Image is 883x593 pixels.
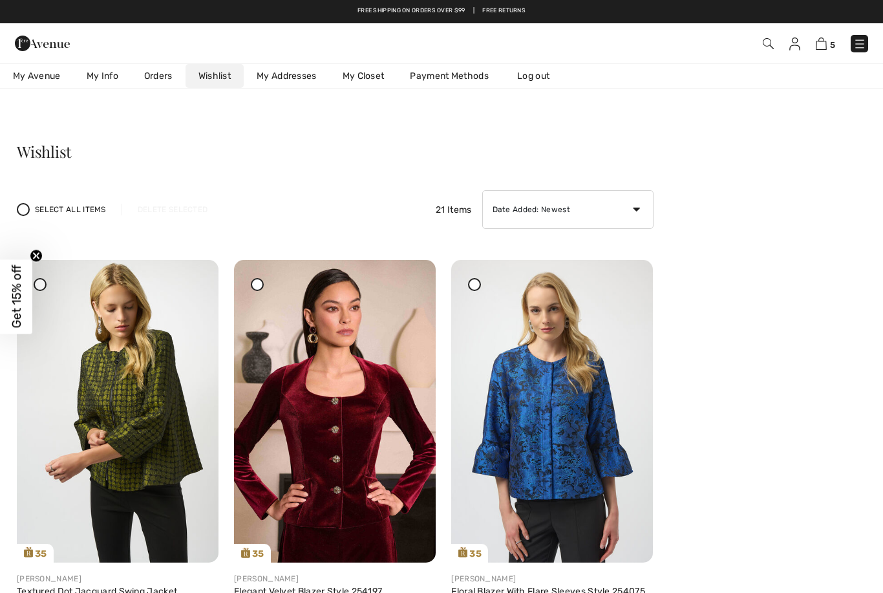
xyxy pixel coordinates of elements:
a: 35 [451,260,653,563]
div: [PERSON_NAME] [451,573,653,585]
img: joseph-ribkoff-jackets-blazers-black-green-multi_253125_2_2752_search.jpg [17,260,218,563]
a: Log out [504,64,575,88]
img: 1ère Avenue [15,30,70,56]
span: My Avenue [13,69,61,83]
a: 1ère Avenue [15,36,70,49]
a: Orders [131,64,186,88]
img: joseph-ribkoff-jackets-blazers-burgundy_254197a_1_2655_search.jpg [234,260,436,563]
span: | [473,6,474,16]
a: My Closet [330,64,398,88]
img: Search [763,38,774,49]
span: 5 [830,40,835,50]
img: My Info [789,38,800,50]
img: joseph-ribkoff-jackets-blazers-black-blue_254075_3_7896_search.jpg [451,260,653,563]
a: Wishlist [186,64,244,88]
span: Get 15% off [9,265,24,329]
div: [PERSON_NAME] [17,573,218,585]
h3: Wishlist [17,144,654,159]
a: 5 [816,36,835,51]
a: My Info [74,64,131,88]
img: Shopping Bag [816,38,827,50]
span: Select All Items [35,204,106,215]
div: Delete Selected [122,204,224,215]
img: Menu [853,38,866,50]
a: My Addresses [244,64,330,88]
a: Free shipping on orders over $99 [357,6,465,16]
span: 21 Items [436,203,471,217]
a: 35 [17,260,218,563]
a: Payment Methods [397,64,502,88]
a: Free Returns [482,6,526,16]
button: Close teaser [30,249,43,262]
a: 35 [234,260,436,563]
div: [PERSON_NAME] [234,573,436,585]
